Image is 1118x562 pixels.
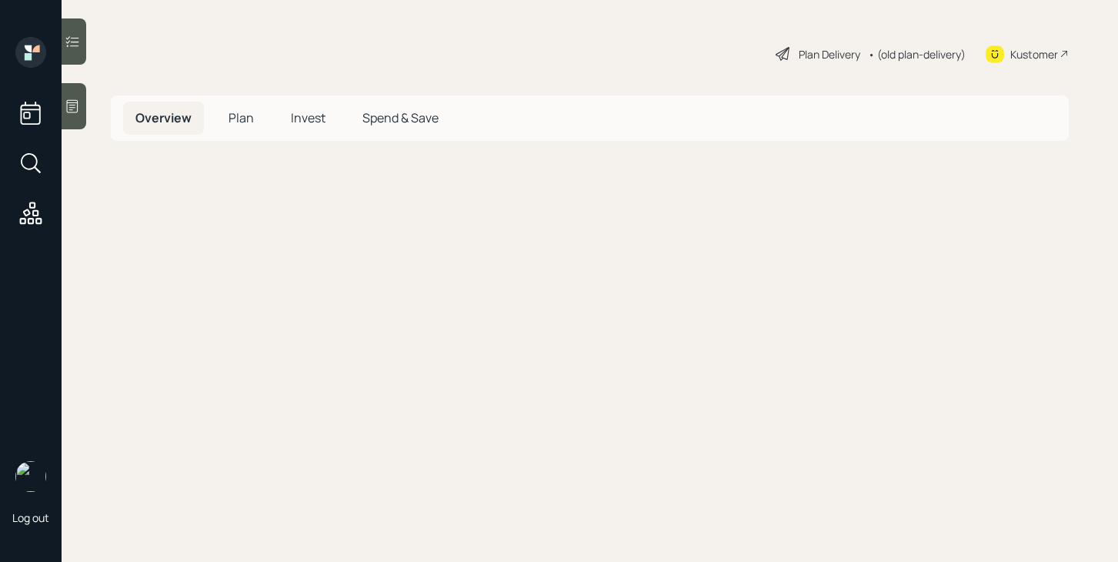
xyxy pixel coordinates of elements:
[15,461,46,492] img: michael-russo-headshot.png
[229,109,254,126] span: Plan
[12,510,49,525] div: Log out
[362,109,439,126] span: Spend & Save
[799,46,860,62] div: Plan Delivery
[291,109,325,126] span: Invest
[1010,46,1058,62] div: Kustomer
[135,109,192,126] span: Overview
[868,46,966,62] div: • (old plan-delivery)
